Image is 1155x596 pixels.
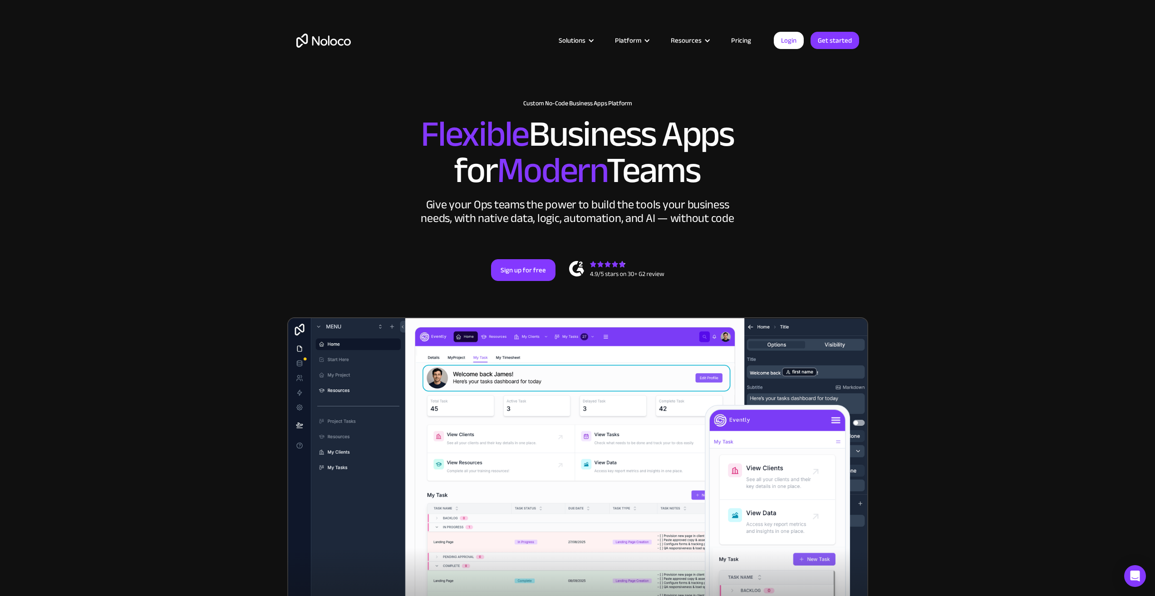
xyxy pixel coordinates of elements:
[811,32,859,49] a: Get started
[547,34,604,46] div: Solutions
[720,34,762,46] a: Pricing
[671,34,702,46] div: Resources
[421,100,529,168] span: Flexible
[604,34,659,46] div: Platform
[296,34,351,48] a: home
[419,198,737,225] div: Give your Ops teams the power to build the tools your business needs, with native data, logic, au...
[296,116,859,189] h2: Business Apps for Teams
[559,34,585,46] div: Solutions
[491,259,555,281] a: Sign up for free
[1124,565,1146,587] div: Open Intercom Messenger
[497,137,606,204] span: Modern
[296,100,859,107] h1: Custom No-Code Business Apps Platform
[774,32,804,49] a: Login
[659,34,720,46] div: Resources
[615,34,641,46] div: Platform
